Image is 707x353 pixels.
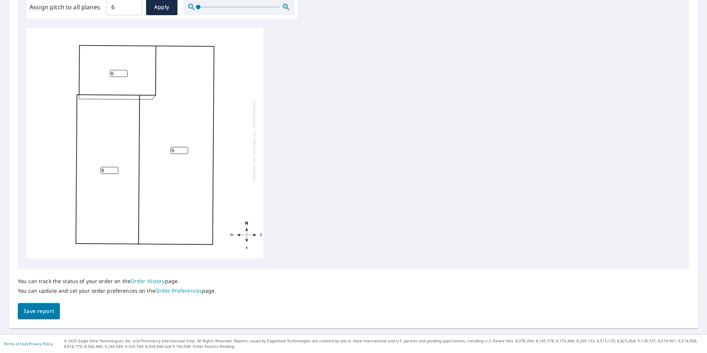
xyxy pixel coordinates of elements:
label: Assign pitch to all planes [30,3,100,11]
p: | [4,342,53,346]
a: Order History [131,278,165,285]
p: © 2025 Eagle View Technologies, Inc. and Pictometry International Corp. All Rights Reserved. Repo... [64,338,703,349]
p: You can update and set your order preferences on the page. [18,288,216,294]
a: Terms of Use [4,341,27,346]
span: Apply [152,3,172,12]
a: Privacy Policy [29,341,53,346]
button: Save report [18,303,60,320]
span: Save report [24,307,54,316]
p: You can track the status of your order on the page. [18,278,216,285]
a: Order Preferences [155,287,202,294]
